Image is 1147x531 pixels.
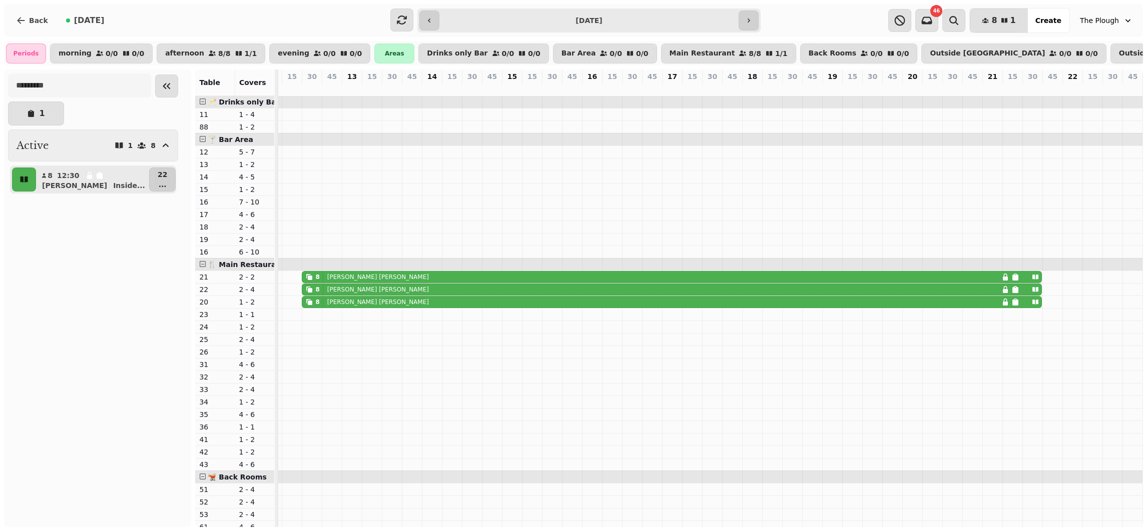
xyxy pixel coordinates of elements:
p: 19 [828,71,837,81]
p: 0 [468,83,476,93]
p: 0 / 0 [323,50,336,57]
p: 45 [888,71,897,81]
p: 45 [728,71,737,81]
p: 31 [199,359,231,369]
p: 7 - 10 [239,197,270,207]
p: ... [158,179,167,189]
p: 1 - 2 [239,297,270,307]
p: 1 - 1 [239,422,270,432]
button: [DATE] [58,8,113,32]
button: evening0/00/0 [269,43,370,63]
p: 0 [808,83,816,93]
span: Covers [239,78,266,86]
p: Drinks only Bar [427,49,487,57]
p: 0 [928,83,936,93]
p: 8 [151,142,156,149]
span: 🍴 Main Restaurant [208,260,284,268]
p: 19 [199,234,231,244]
p: 15 [1088,71,1097,81]
p: 13 [347,71,357,81]
p: 4 - 6 [239,459,270,469]
p: evening [278,49,309,57]
button: 812:30[PERSON_NAME]Inside... [38,167,147,191]
p: morning [59,49,92,57]
button: 1 [8,101,64,125]
p: 17 [668,71,677,81]
p: 42 [199,447,231,457]
p: 2 - 4 [239,234,270,244]
p: 8 [308,83,316,93]
p: 0 [668,83,676,93]
p: 0 [408,83,416,93]
p: 0 [628,83,636,93]
span: Back [29,17,48,24]
p: 0 [968,83,976,93]
p: 0 / 0 [636,50,649,57]
button: Collapse sidebar [155,74,178,97]
p: 0 [448,83,456,93]
p: 25 [199,334,231,344]
span: Create [1035,17,1061,24]
p: 18 [199,222,231,232]
p: 4 - 6 [239,209,270,219]
p: 22 [199,284,231,294]
span: 8 [991,16,997,24]
p: 18 [748,71,757,81]
button: Back [8,8,56,32]
p: 30 [1108,71,1117,81]
p: 0 [1088,83,1096,93]
p: 4 - 6 [239,409,270,419]
p: 15 [507,71,517,81]
p: 15 [367,71,377,81]
p: 6 - 10 [239,247,270,257]
span: The Plough [1080,15,1119,25]
p: 0 / 0 [897,50,909,57]
p: 0 / 0 [1085,50,1098,57]
p: 30 [1028,71,1037,81]
p: afternoon [165,49,204,57]
span: 🍸 Bar Area [208,135,253,143]
p: 2 - 4 [239,284,270,294]
p: [PERSON_NAME] [PERSON_NAME] [327,298,429,306]
p: 41 [199,434,231,444]
p: 32 [199,372,231,382]
p: 23 [199,309,231,319]
p: 0 / 0 [1059,50,1071,57]
p: 22 [158,169,167,179]
p: 15 [928,71,937,81]
p: 0 [1048,83,1056,93]
p: 0 [288,83,296,93]
p: 22 [1068,71,1077,81]
p: 2 - 4 [239,384,270,394]
p: 17 [199,209,231,219]
button: Active18 [8,129,178,161]
p: 30 [948,71,957,81]
button: Main Restaurant8/81/1 [661,43,796,63]
p: 30 [788,71,797,81]
button: Bar Area0/00/0 [553,43,657,63]
p: 26 [199,347,231,357]
p: 45 [808,71,817,81]
p: 0 [788,83,796,93]
p: 0 [508,83,516,93]
p: 0 [1108,83,1116,93]
p: 45 [968,71,977,81]
p: 21 [988,71,997,81]
p: 45 [567,71,577,81]
p: 24 [199,322,231,332]
p: 0 [328,83,336,93]
button: Create [1027,8,1069,32]
button: Drinks only Bar0/00/0 [418,43,548,63]
p: 0 / 0 [528,50,540,57]
p: 0 [588,83,596,93]
p: 0 [548,83,556,93]
p: 0 [708,83,716,93]
p: 45 [1128,71,1137,81]
p: Main Restaurant [670,49,735,57]
button: 22... [149,167,176,191]
p: 0 / 0 [610,50,622,57]
p: 0 [908,83,916,93]
p: 1 [39,109,45,117]
p: 15 [1008,71,1017,81]
p: 0 [1068,83,1076,93]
